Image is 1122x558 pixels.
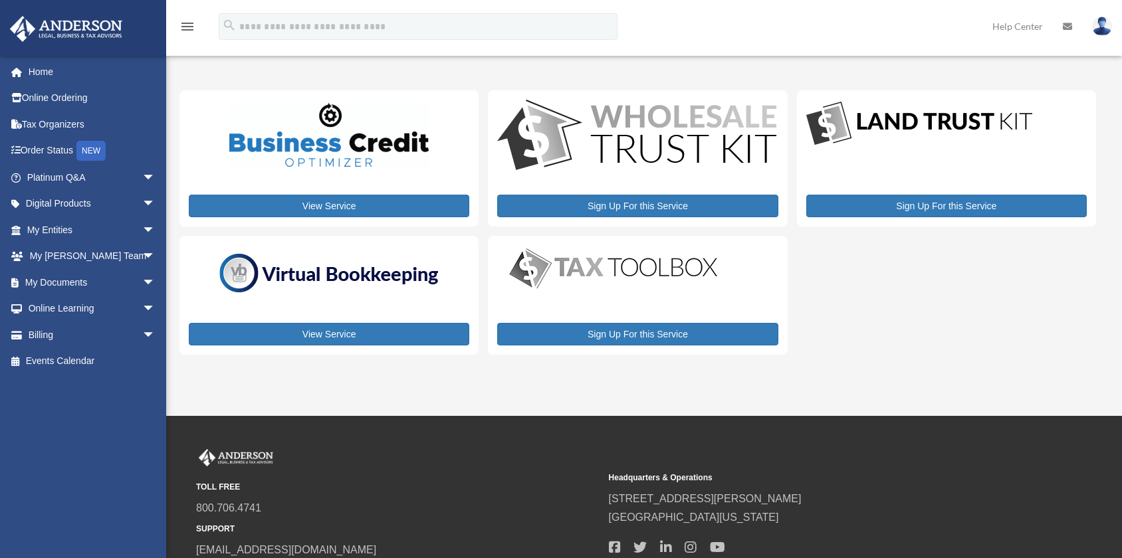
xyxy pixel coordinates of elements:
[196,480,600,494] small: TOLL FREE
[9,296,175,322] a: Online Learningarrow_drop_down
[142,191,169,218] span: arrow_drop_down
[222,18,237,33] i: search
[189,195,469,217] a: View Service
[9,348,175,375] a: Events Calendar
[196,502,261,513] a: 800.706.4741
[9,217,175,243] a: My Entitiesarrow_drop_down
[9,164,175,191] a: Platinum Q&Aarrow_drop_down
[142,296,169,323] span: arrow_drop_down
[9,243,175,270] a: My [PERSON_NAME] Teamarrow_drop_down
[609,471,1012,485] small: Headquarters & Operations
[1092,17,1112,36] img: User Pic
[142,164,169,191] span: arrow_drop_down
[9,269,175,296] a: My Documentsarrow_drop_down
[497,100,776,173] img: WS-Trust-Kit-lgo-1.jpg
[497,195,778,217] a: Sign Up For this Service
[179,23,195,35] a: menu
[189,323,469,345] a: View Service
[196,449,276,466] img: Anderson Advisors Platinum Portal
[196,522,600,536] small: SUPPORT
[179,19,195,35] i: menu
[196,544,376,555] a: [EMAIL_ADDRESS][DOMAIN_NAME]
[609,511,779,523] a: [GEOGRAPHIC_DATA][US_STATE]
[609,493,802,504] a: [STREET_ADDRESS][PERSON_NAME]
[9,138,175,165] a: Order StatusNEW
[76,141,106,161] div: NEW
[9,58,175,85] a: Home
[142,322,169,349] span: arrow_drop_down
[497,245,730,292] img: taxtoolbox_new-1.webp
[9,191,169,217] a: Digital Productsarrow_drop_down
[142,269,169,296] span: arrow_drop_down
[9,111,175,138] a: Tax Organizers
[497,323,778,345] a: Sign Up For this Service
[142,243,169,270] span: arrow_drop_down
[142,217,169,244] span: arrow_drop_down
[9,85,175,112] a: Online Ordering
[6,16,126,42] img: Anderson Advisors Platinum Portal
[806,195,1087,217] a: Sign Up For this Service
[9,322,175,348] a: Billingarrow_drop_down
[806,100,1032,148] img: LandTrust_lgo-1.jpg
